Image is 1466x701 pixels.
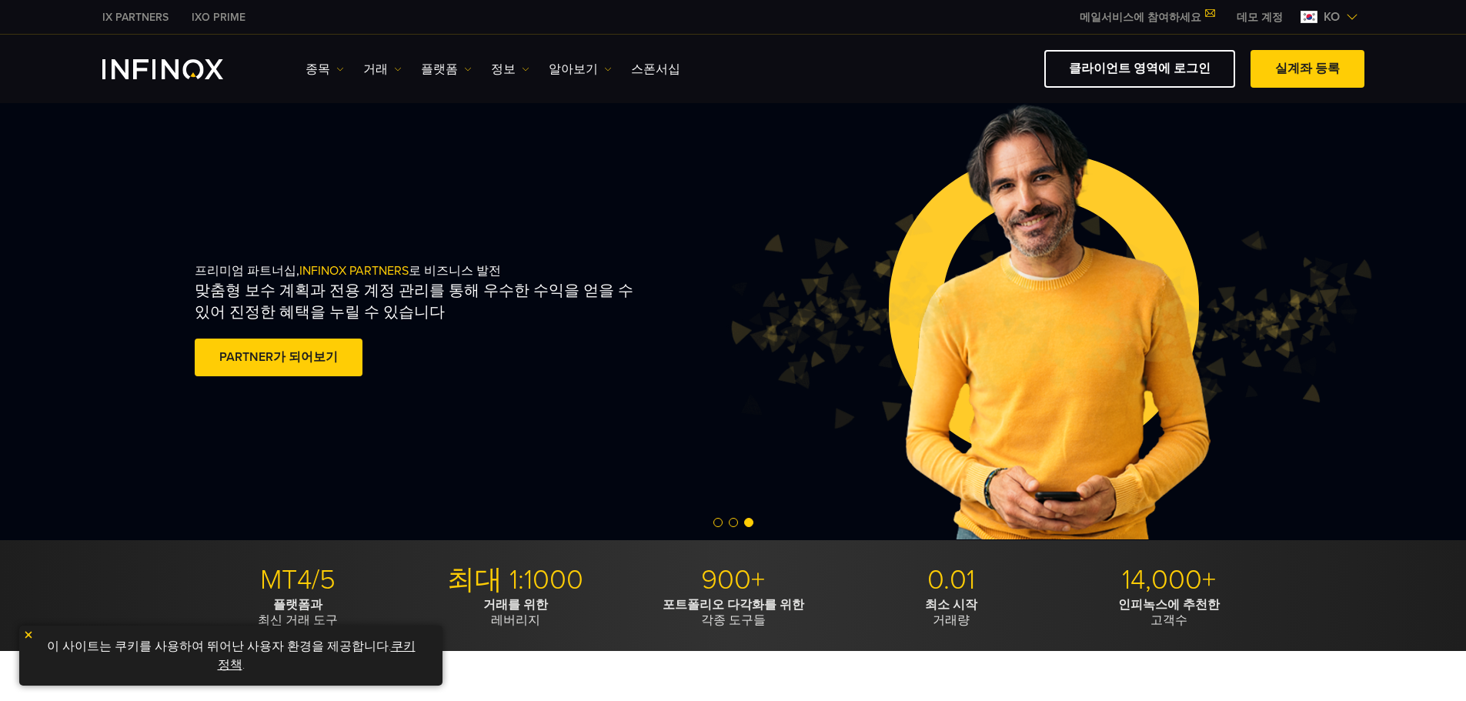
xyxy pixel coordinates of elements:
[412,597,619,628] p: 레버리지
[1066,597,1272,628] p: 고객수
[102,59,259,79] a: INFINOX Logo
[549,60,612,78] a: 알아보기
[412,563,619,597] p: 최대 1:1000
[848,597,1054,628] p: 거래량
[363,60,402,78] a: 거래
[195,597,401,628] p: 최신 거래 도구
[195,563,401,597] p: MT4/5
[195,339,362,376] a: PARTNER가 되어보기
[180,9,257,25] a: INFINOX
[483,597,548,613] strong: 거래를 위한
[630,563,837,597] p: 900+
[729,518,738,527] span: Go to slide 2
[663,597,804,613] strong: 포트폴리오 다각화를 위한
[195,280,652,323] p: 맞춤형 보수 계획과 전용 계정 관리를 통해 우수한 수익을 얻을 수 있어 진정한 혜택을 누릴 수 있습니다
[631,60,680,78] a: 스폰서십
[1118,597,1220,613] strong: 인피녹스에 추천한
[306,60,344,78] a: 종목
[630,597,837,628] p: 각종 도구들
[491,60,529,78] a: 정보
[744,518,753,527] span: Go to slide 3
[27,633,435,678] p: 이 사이트는 쿠키를 사용하여 뛰어난 사용자 환경을 제공합니다. .
[1251,50,1364,88] a: 실계좌 등록
[195,239,766,405] div: 프리미엄 파트너십, 로 비즈니스 발전
[713,518,723,527] span: Go to slide 1
[1317,8,1346,26] span: ko
[273,597,322,613] strong: 플랫폼과
[421,60,472,78] a: 플랫폼
[299,263,409,279] span: INFINOX PARTNERS
[1066,563,1272,597] p: 14,000+
[1225,9,1294,25] a: INFINOX MENU
[1068,11,1225,24] a: 메일서비스에 참여하세요
[848,563,1054,597] p: 0.01
[91,9,180,25] a: INFINOX
[23,629,34,640] img: yellow close icon
[925,597,977,613] strong: 최소 시작
[1044,50,1235,88] a: 클라이언트 영역에 로그인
